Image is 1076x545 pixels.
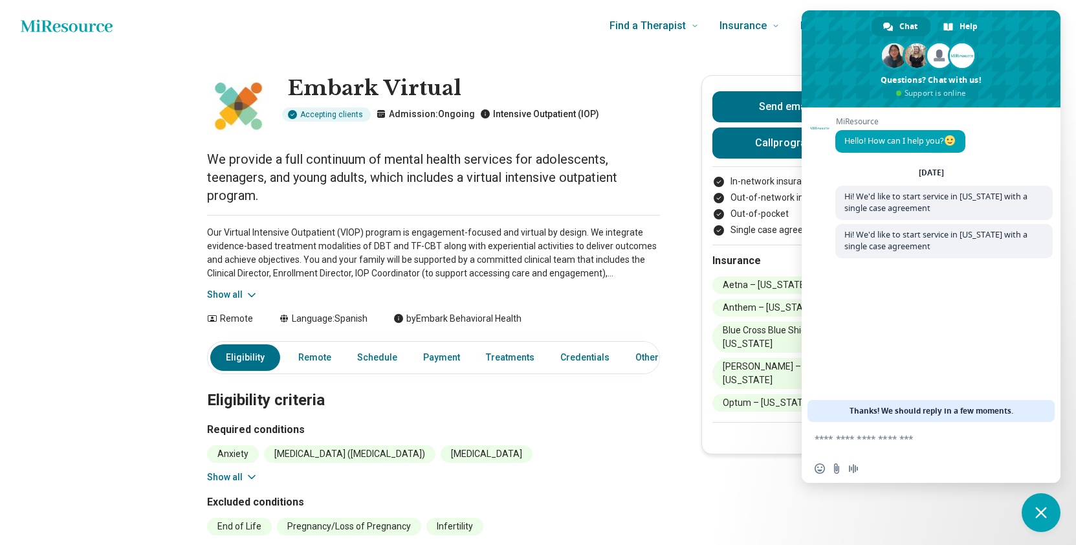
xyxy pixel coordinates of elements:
li: [PERSON_NAME] – [US_STATE] [712,358,859,389]
a: Home page [21,13,113,39]
li: Anxiety [207,445,259,463]
div: Close chat [1022,493,1060,532]
li: In-network insurance [712,175,859,188]
li: Blue Cross Blue Shield – [US_STATE] [712,322,859,353]
li: Out-of-network insurance [712,191,859,205]
span: Thanks! We should reply in a few moments. [850,400,1013,422]
li: Infertility [426,518,483,535]
li: [MEDICAL_DATA] [441,445,533,463]
span: Hi! We'd like to start service in [US_STATE] with a single case agreement [844,191,1027,214]
li: Anthem – [US_STATE] [712,299,826,317]
button: Show all [207,288,258,302]
textarea: Compose your message... [815,433,1019,445]
li: Pregnancy/Loss of Pregnancy [277,518,421,535]
span: Audio message [848,463,859,474]
a: Credentials [553,344,617,371]
ul: Payment options [712,175,859,237]
button: Callprogram [712,128,859,159]
div: by Embark Behavioral Health [393,312,522,326]
span: Find a Therapist [609,17,686,35]
span: Insurance [719,17,767,35]
div: Accepting clients [282,107,371,122]
a: Remote [291,344,339,371]
p: We provide a full continuum of mental health services for adolescents, teenagers, and young adult... [207,150,660,205]
a: Schedule [349,344,405,371]
a: Other [628,344,674,371]
li: Out-of-pocket [712,207,859,221]
div: Remote [207,312,253,326]
a: Payment [415,344,468,371]
span: Chat [899,17,917,36]
h3: Excluded conditions [207,495,660,510]
a: Eligibility [210,344,280,371]
span: Hello! How can I help you? [844,135,956,146]
li: Single case agreement [712,223,859,237]
div: Language: Spanish [279,312,368,326]
h2: Insurance [712,253,859,269]
div: Chat [872,17,930,36]
button: Show all [207,471,258,484]
p: Intensive Outpatient (IOP) [480,107,599,121]
span: Help [960,17,978,36]
h3: Required conditions [207,422,660,438]
span: MiResource [835,117,965,126]
p: Our Virtual Intensive Outpatient (VIOP) program is engagement-focused and virtual by design. We i... [207,226,660,280]
a: Treatments [478,344,542,371]
h2: Eligibility criteria [207,359,660,412]
li: [MEDICAL_DATA] ([MEDICAL_DATA]) [264,445,435,463]
span: Send a file [831,463,842,474]
li: End of Life [207,518,272,535]
span: Provider Types [800,17,872,35]
button: Send email [712,91,859,122]
div: [DATE] [919,169,944,177]
li: Aetna – [US_STATE] [712,276,818,294]
h1: Embark Virtual [287,75,599,102]
li: Optum – [US_STATE] [712,394,821,412]
div: Help [932,17,991,36]
span: Insert an emoji [815,463,825,474]
p: Admission: Ongoing [376,107,475,121]
span: Hi! We'd like to start service in [US_STATE] with a single case agreement [844,229,1027,252]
